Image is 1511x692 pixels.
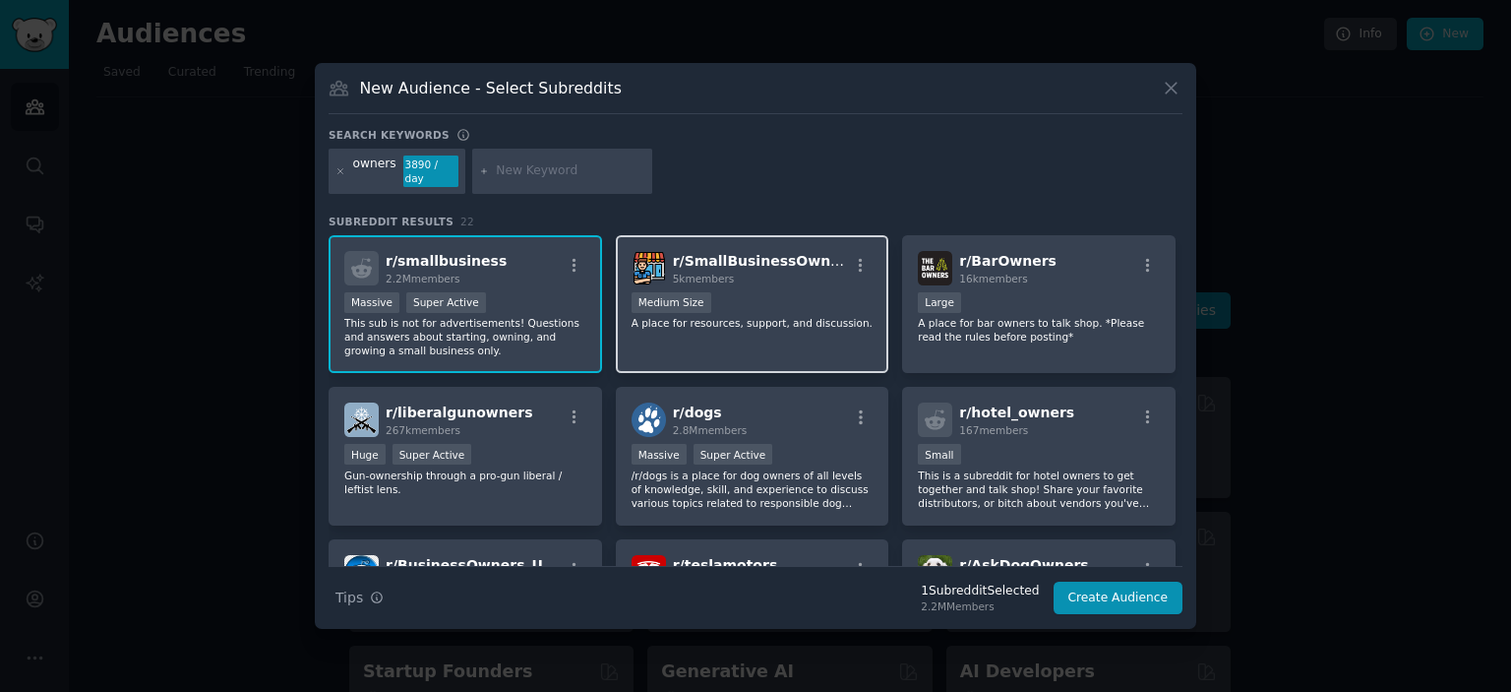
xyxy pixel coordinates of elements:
p: A place for bar owners to talk shop. *Please read the rules before posting* [918,316,1160,344]
input: New Keyword [496,162,645,180]
span: 5k members [673,273,735,284]
span: r/ BusinessOwners_USA [386,557,564,573]
span: r/ liberalgunowners [386,405,533,420]
span: 267k members [386,424,460,436]
span: Subreddit Results [329,215,453,228]
button: Create Audience [1054,582,1183,615]
div: Super Active [393,444,472,465]
div: Super Active [694,444,773,465]
img: liberalgunowners [344,403,379,437]
img: SmallBusinessOwners [632,251,666,285]
button: Tips [329,581,391,615]
span: 22 [460,216,474,227]
p: This sub is not for advertisements! Questions and answers about starting, owning, and growing a s... [344,316,586,357]
div: Large [918,292,961,313]
p: A place for resources, support, and discussion. [632,316,874,330]
span: Tips [335,588,363,608]
div: Massive [632,444,687,465]
h3: New Audience - Select Subreddits [360,78,622,98]
div: 3890 / day [403,156,458,187]
img: BusinessOwners_USA [344,555,379,590]
div: Small [918,444,960,465]
span: r/ smallbusiness [386,253,507,269]
span: 167 members [959,424,1028,436]
span: r/ teslamotors [673,557,778,573]
p: This is a subreddit for hotel owners to get together and talk shop! Share your favorite distribut... [918,469,1160,510]
span: 2.2M members [386,273,460,284]
div: Medium Size [632,292,711,313]
div: 1 Subreddit Selected [921,583,1039,600]
div: Super Active [406,292,486,313]
div: Huge [344,444,386,465]
span: r/ AskDogOwners [959,557,1088,573]
span: 16k members [959,273,1027,284]
p: Gun-ownership through a pro-gun liberal / leftist lens. [344,469,586,496]
img: BarOwners [918,251,952,285]
div: 2.2M Members [921,599,1039,613]
span: 2.8M members [673,424,748,436]
img: teslamotors [632,555,666,590]
span: r/ dogs [673,405,722,420]
h3: Search keywords [329,128,450,142]
img: dogs [632,403,666,437]
span: r/ BarOwners [959,253,1057,269]
span: r/ SmallBusinessOwners [673,253,855,269]
img: AskDogOwners [918,555,952,590]
p: /r/dogs is a place for dog owners of all levels of knowledge, skill, and experience to discuss va... [632,469,874,510]
div: owners [353,156,396,187]
span: r/ hotel_owners [959,405,1074,420]
div: Massive [344,292,399,313]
